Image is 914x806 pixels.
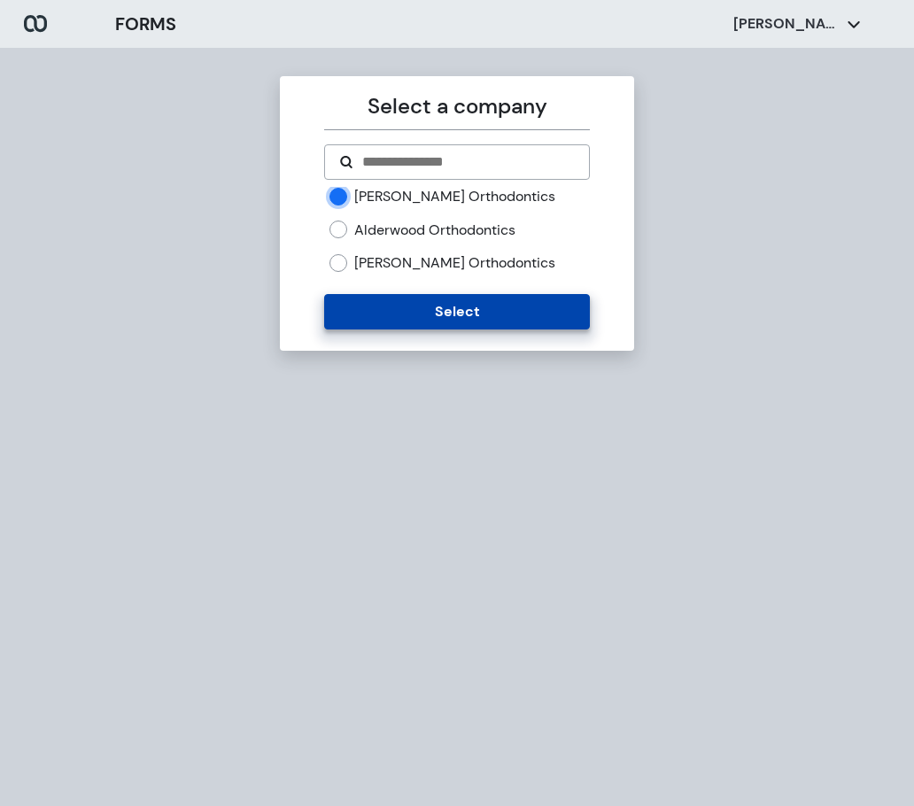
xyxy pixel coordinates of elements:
p: [PERSON_NAME] [733,14,840,34]
label: Alderwood Orthodontics [354,221,515,240]
h3: FORMS [115,11,176,37]
button: Select [324,294,589,329]
p: Select a company [324,90,589,122]
label: [PERSON_NAME] Orthodontics [354,187,555,206]
label: [PERSON_NAME] Orthodontics [354,253,555,273]
input: Search [360,151,574,173]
